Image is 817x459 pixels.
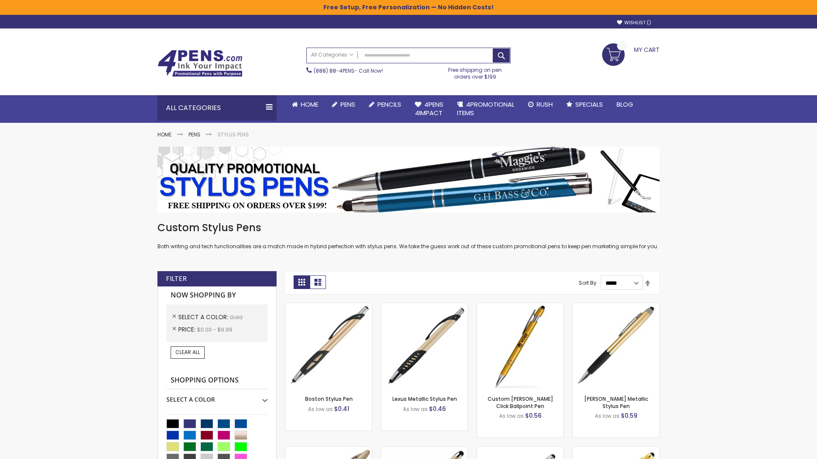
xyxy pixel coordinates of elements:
[579,279,597,286] label: Sort By
[178,313,230,321] span: Select A Color
[415,100,443,117] span: 4Pens 4impact
[301,100,318,109] span: Home
[362,95,408,114] a: Pencils
[157,50,243,77] img: 4Pens Custom Pens and Promotional Products
[595,412,620,419] span: As low as
[286,303,372,310] a: Boston Stylus Pen-Gold
[573,446,659,453] a: I-Stylus-Slim-Gold-Gold
[537,100,553,109] span: Rush
[477,303,563,389] img: Custom Alex II Click Ballpoint Pen-Gold
[381,303,468,389] img: Lexus Metallic Stylus Pen-Gold
[157,221,660,250] div: Both writing and tech functionalities are a match made in hybrid perfection with stylus pens. We ...
[157,147,660,212] img: Stylus Pens
[197,326,232,333] span: $0.00 - $9.99
[488,395,553,409] a: Custom [PERSON_NAME] Click Ballpoint Pen
[450,95,521,123] a: 4PROMOTIONALITEMS
[457,100,514,117] span: 4PROMOTIONAL ITEMS
[325,95,362,114] a: Pens
[307,48,358,62] a: All Categories
[499,412,524,419] span: As low as
[392,395,457,402] a: Lexus Metallic Stylus Pen
[305,395,353,402] a: Boston Stylus Pen
[294,275,310,289] strong: Grid
[311,51,354,58] span: All Categories
[178,325,197,334] span: Price
[189,131,200,138] a: Pens
[286,303,372,389] img: Boston Stylus Pen-Gold
[560,95,610,114] a: Specials
[403,405,428,413] span: As low as
[166,274,187,283] strong: Filter
[525,411,542,420] span: $0.56
[440,63,511,80] div: Free shipping on pen orders over $199
[286,446,372,453] a: Twist Highlighter-Pen Stylus Combo-Gold
[230,314,243,321] span: Gold
[157,131,171,138] a: Home
[381,446,468,453] a: Islander Softy Metallic Gel Pen with Stylus-Gold
[610,95,640,114] a: Blog
[575,100,603,109] span: Specials
[166,389,268,404] div: Select A Color
[477,303,563,310] a: Custom Alex II Click Ballpoint Pen-Gold
[617,100,633,109] span: Blog
[621,411,637,420] span: $0.59
[573,303,659,310] a: Lory Metallic Stylus Pen-Gold
[175,348,200,356] span: Clear All
[381,303,468,310] a: Lexus Metallic Stylus Pen-Gold
[171,346,205,358] a: Clear All
[429,405,446,413] span: $0.46
[314,67,383,74] span: - Call Now!
[166,371,268,390] strong: Shopping Options
[166,286,268,304] strong: Now Shopping by
[340,100,355,109] span: Pens
[217,131,249,138] strong: Stylus Pens
[584,395,648,409] a: [PERSON_NAME] Metallic Stylus Pen
[377,100,401,109] span: Pencils
[308,405,333,413] span: As low as
[157,221,660,235] h1: Custom Stylus Pens
[617,20,651,26] a: Wishlist
[521,95,560,114] a: Rush
[314,67,354,74] a: (888) 88-4PENS
[573,303,659,389] img: Lory Metallic Stylus Pen-Gold
[408,95,450,123] a: 4Pens4impact
[477,446,563,453] a: Cali Custom Stylus Gel pen-Gold
[334,405,349,413] span: $0.41
[157,95,277,121] div: All Categories
[285,95,325,114] a: Home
